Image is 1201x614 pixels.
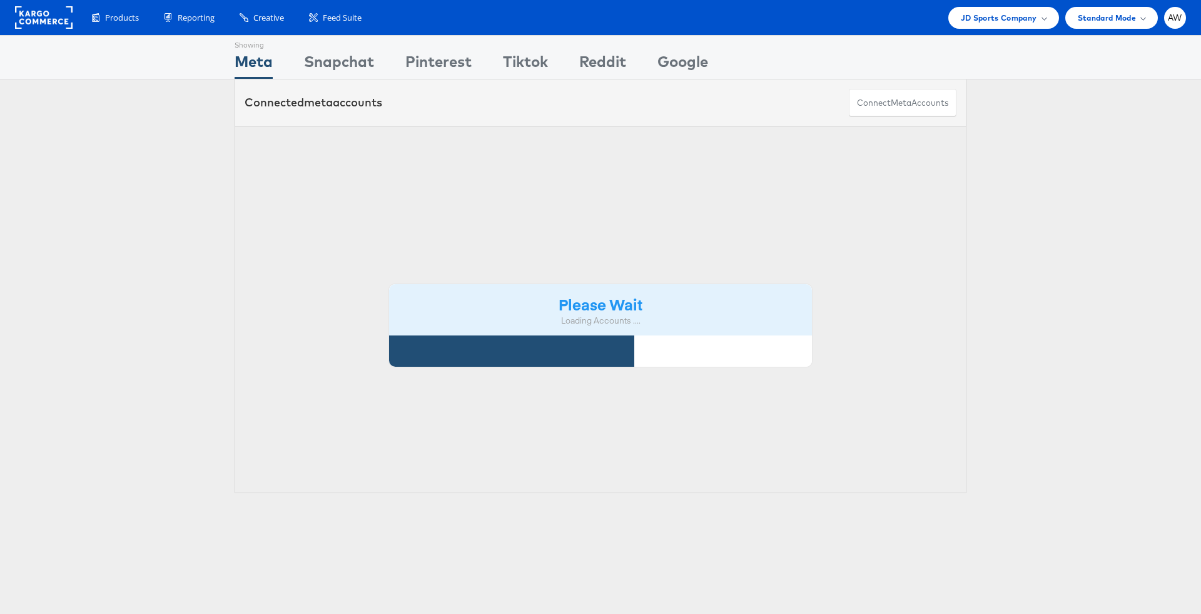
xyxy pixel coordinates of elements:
[405,51,472,79] div: Pinterest
[579,51,626,79] div: Reddit
[503,51,548,79] div: Tiktok
[253,12,284,24] span: Creative
[178,12,215,24] span: Reporting
[559,294,642,314] strong: Please Wait
[245,95,382,111] div: Connected accounts
[304,51,374,79] div: Snapchat
[304,95,333,110] span: meta
[1078,11,1136,24] span: Standard Mode
[891,97,911,109] span: meta
[323,12,362,24] span: Feed Suite
[657,51,708,79] div: Google
[105,12,139,24] span: Products
[398,315,803,327] div: Loading Accounts ....
[961,11,1037,24] span: JD Sports Company
[235,36,273,51] div: Showing
[1168,14,1182,22] span: AW
[849,89,956,117] button: ConnectmetaAccounts
[235,51,273,79] div: Meta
